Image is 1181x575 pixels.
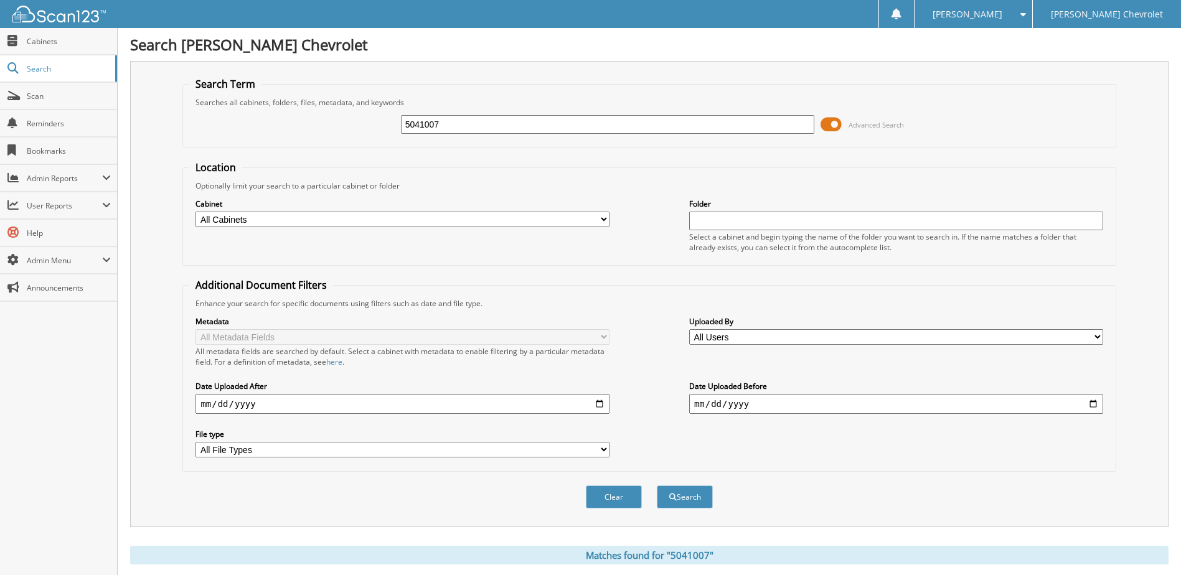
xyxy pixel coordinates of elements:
[849,120,904,129] span: Advanced Search
[689,316,1103,327] label: Uploaded By
[27,200,102,211] span: User Reports
[195,381,609,391] label: Date Uploaded After
[195,199,609,209] label: Cabinet
[326,357,342,367] a: here
[195,394,609,414] input: start
[189,180,1109,191] div: Optionally limit your search to a particular cabinet or folder
[195,346,609,367] div: All metadata fields are searched by default. Select a cabinet with metadata to enable filtering b...
[27,118,111,129] span: Reminders
[27,283,111,293] span: Announcements
[689,394,1103,414] input: end
[195,316,609,327] label: Metadata
[195,429,609,439] label: File type
[27,255,102,266] span: Admin Menu
[189,97,1109,108] div: Searches all cabinets, folders, files, metadata, and keywords
[27,36,111,47] span: Cabinets
[130,546,1169,564] div: Matches found for "5041007"
[189,278,333,292] legend: Additional Document Filters
[689,199,1103,209] label: Folder
[27,228,111,238] span: Help
[689,381,1103,391] label: Date Uploaded Before
[586,485,642,508] button: Clear
[1119,515,1181,575] iframe: Chat Widget
[689,231,1103,253] div: Select a cabinet and begin typing the name of the folder you want to search in. If the name match...
[27,63,109,74] span: Search
[933,11,1002,18] span: [PERSON_NAME]
[130,34,1169,55] h1: Search [PERSON_NAME] Chevrolet
[1051,11,1163,18] span: [PERSON_NAME] Chevrolet
[189,161,242,174] legend: Location
[27,91,111,101] span: Scan
[27,173,102,184] span: Admin Reports
[12,6,106,22] img: scan123-logo-white.svg
[657,485,713,508] button: Search
[27,146,111,156] span: Bookmarks
[189,77,261,91] legend: Search Term
[189,298,1109,309] div: Enhance your search for specific documents using filters such as date and file type.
